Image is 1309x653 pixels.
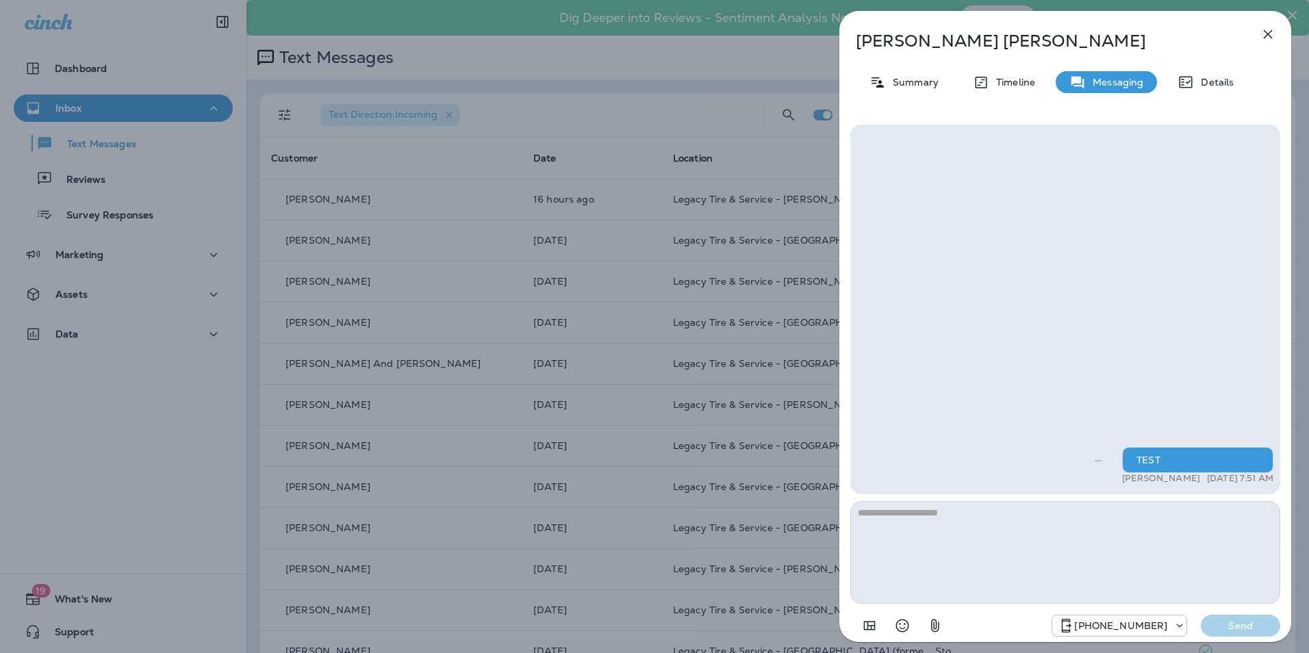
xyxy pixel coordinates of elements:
[889,612,916,639] button: Select an emoji
[989,77,1035,88] p: Timeline
[1095,453,1102,465] span: Sent
[1052,617,1186,634] div: +1 (205) 606-2088
[1086,77,1143,88] p: Messaging
[1122,473,1200,484] p: [PERSON_NAME]
[856,31,1230,51] p: [PERSON_NAME] [PERSON_NAME]
[1122,447,1273,473] div: TEST
[1194,77,1234,88] p: Details
[886,77,939,88] p: Summary
[1074,620,1167,631] p: [PHONE_NUMBER]
[856,612,883,639] button: Add in a premade template
[1207,473,1273,484] p: [DATE] 7:51 AM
